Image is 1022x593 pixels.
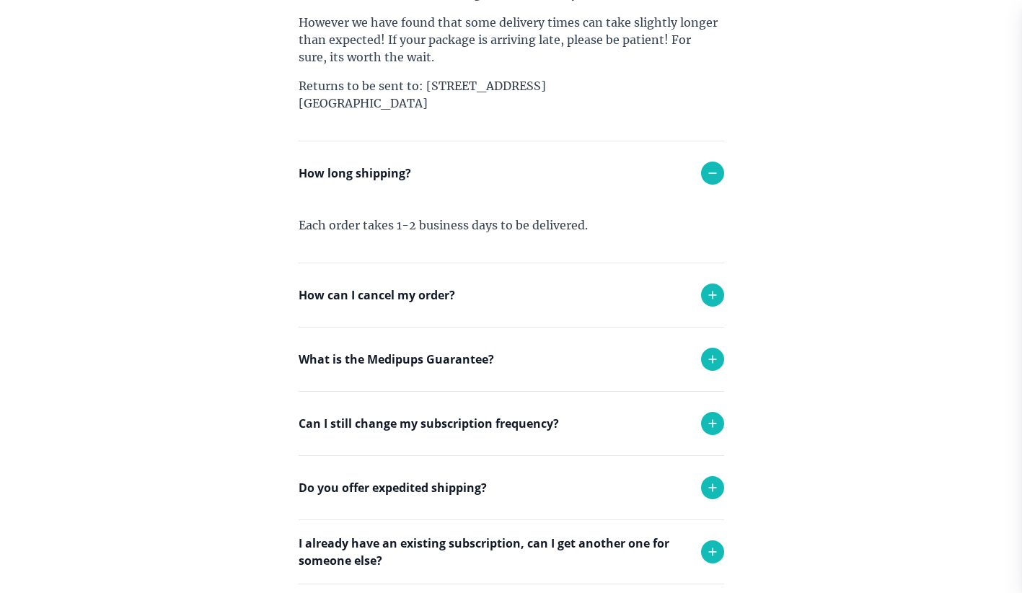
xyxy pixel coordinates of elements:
[299,164,411,182] p: How long shipping?
[299,455,724,530] div: Yes you can. Simply reach out to support and we will adjust your monthly deliveries!
[299,535,687,569] p: I already have an existing subscription, can I get another one for someone else?
[299,327,724,454] div: Any refund request and cancellation are subject to approval and turn around time is 24-48 hours. ...
[299,14,724,66] p: However we have found that some delivery times can take slightly longer than expected! If your pa...
[299,391,724,483] div: If you received the wrong product or your product was damaged in transit, we will replace it with...
[299,479,487,496] p: Do you offer expedited shipping?
[299,415,559,432] p: Can I still change my subscription frequency?
[299,351,494,368] p: What is the Medipups Guarantee?
[299,205,724,263] div: Each order takes 1-2 business days to be delivered.
[299,77,724,112] p: Returns to be sent to: [STREET_ADDRESS] [GEOGRAPHIC_DATA]
[299,286,455,304] p: How can I cancel my order?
